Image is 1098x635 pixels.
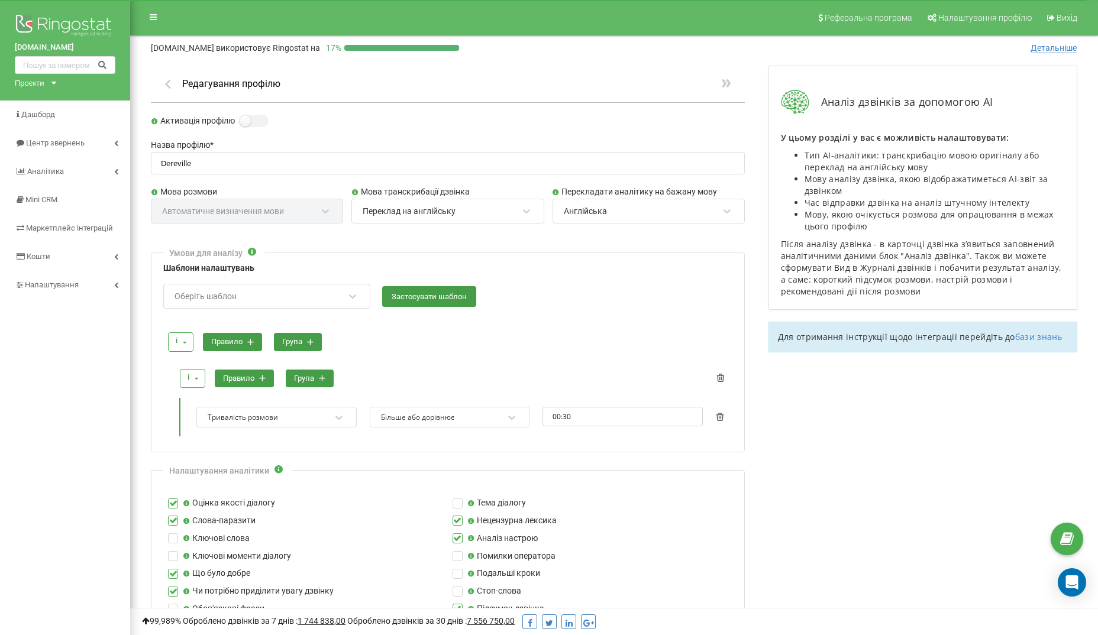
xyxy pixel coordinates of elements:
span: Налаштування [25,280,79,289]
div: і [188,372,189,383]
span: використовує Ringostat на [216,43,320,53]
u: 1 744 838,00 [298,616,345,626]
li: Мову аналізу дзвінка, якою відображатиметься AI-звіт за дзвінком [805,173,1065,197]
span: Дашборд [21,110,55,119]
label: Нецензурна лексика [467,514,557,527]
input: Назва профілю [151,152,745,175]
li: Час відправки дзвінка на аналіз штучному інтелекту [805,197,1065,209]
label: Слова-паразити [183,514,256,527]
label: Активація профілю [151,115,235,128]
label: Мова розмови [151,186,343,199]
label: Мова транскрибації дзвінка [351,186,544,199]
button: правило [215,370,274,388]
div: Налаштування аналітики [169,465,269,477]
img: Ringostat logo [15,12,115,41]
button: група [274,333,322,351]
div: Умови для аналізу [169,247,243,259]
button: правило [203,333,262,351]
label: Підсумок дзвінка [467,602,544,615]
p: У цьому розділі у вас є можливість налаштовувати: [781,132,1065,144]
span: Аналiтика [27,167,64,176]
span: Налаштування профілю [938,13,1032,22]
input: Пошук за номером [15,56,115,74]
div: Open Intercom Messenger [1058,568,1086,597]
span: Детальніше [1031,43,1077,53]
li: Тип AI-аналітики: транскрибацію мовою оригіналу або переклад на англійську мову [805,150,1065,173]
label: Чи потрібно приділити увагу дзвінку [183,585,334,598]
label: Ключові слова [183,532,250,545]
div: і [176,335,177,346]
div: Тривалість розмови [208,413,278,422]
p: Для отримання інструкції щодо інтеграції перейдіть до [778,331,1068,343]
label: Стоп-слова [467,585,521,598]
span: Оброблено дзвінків за 7 днів : [183,616,345,626]
label: Аналіз настрою [467,532,538,545]
div: Переклад на англійську [363,206,456,216]
div: Англійська [564,206,607,216]
button: Застосувати шаблон [382,286,476,307]
a: [DOMAIN_NAME] [15,41,115,53]
p: Після аналізу дзвінка - в карточці дзвінка зʼявиться заповнений аналітичними даними блок "Аналіз ... [781,238,1065,297]
p: 17 % [320,42,344,54]
a: бази знань [1015,331,1063,342]
h1: Редагування профілю [182,78,280,89]
u: 7 556 750,00 [467,616,515,626]
label: Подальші кроки [467,567,540,580]
label: Ключові моменти діалогу [183,550,291,563]
li: Мову, якою очікується розмова для опрацювання в межах цього профілю [805,209,1065,232]
span: Центр звернень [26,138,85,147]
div: Проєкти [15,77,44,89]
p: [DOMAIN_NAME] [151,42,320,54]
label: Тема діалогу [467,497,526,510]
span: 99,989% [142,616,181,626]
input: 00:00 [542,407,703,426]
button: група [286,370,334,388]
div: Більше або дорівнює [381,413,454,422]
label: Перекладати аналітику на бажану мову [553,186,745,199]
span: Mini CRM [25,195,57,204]
span: Реферальна програма [825,13,912,22]
label: Що було добре [183,567,250,580]
span: Маркетплейс інтеграцій [26,223,113,232]
label: Назва профілю * [151,139,745,152]
label: Шаблони налаштувань [163,262,732,275]
label: Оцінка якості діалогу [183,497,275,510]
span: Вихід [1057,13,1077,22]
div: Аналіз дзвінків за допомогою AI [781,90,1065,114]
span: Кошти [27,252,50,261]
label: Обов'язкові фрази [183,602,264,615]
span: Оброблено дзвінків за 30 днів : [347,616,515,626]
div: Оберіть шаблон [175,292,237,300]
label: Помилки оператора [467,550,556,563]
